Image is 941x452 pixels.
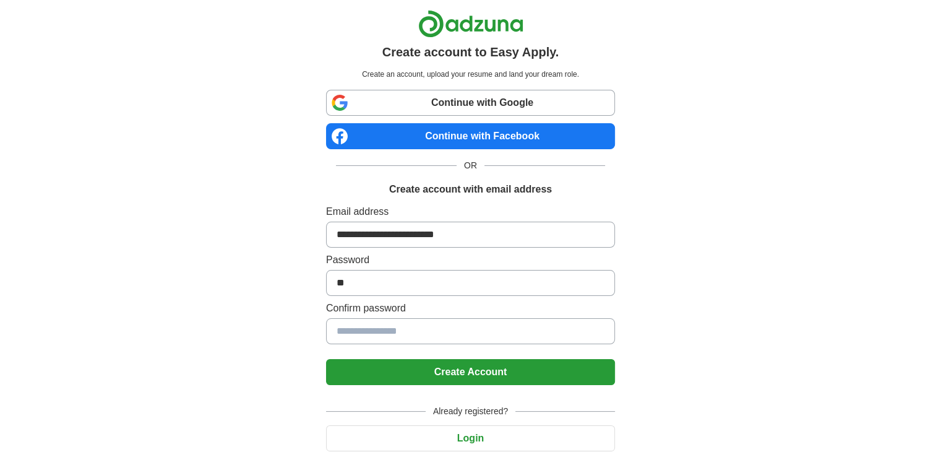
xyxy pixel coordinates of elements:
button: Create Account [326,359,615,385]
p: Create an account, upload your resume and land your dream role. [329,69,612,80]
a: Continue with Facebook [326,123,615,149]
a: Continue with Google [326,90,615,116]
h1: Create account to Easy Apply. [382,43,559,61]
span: Already registered? [426,405,515,418]
button: Login [326,425,615,451]
img: Adzuna logo [418,10,523,38]
h1: Create account with email address [389,182,552,197]
a: Login [326,433,615,443]
label: Email address [326,204,615,219]
label: Confirm password [326,301,615,316]
span: OR [457,159,484,172]
label: Password [326,253,615,267]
